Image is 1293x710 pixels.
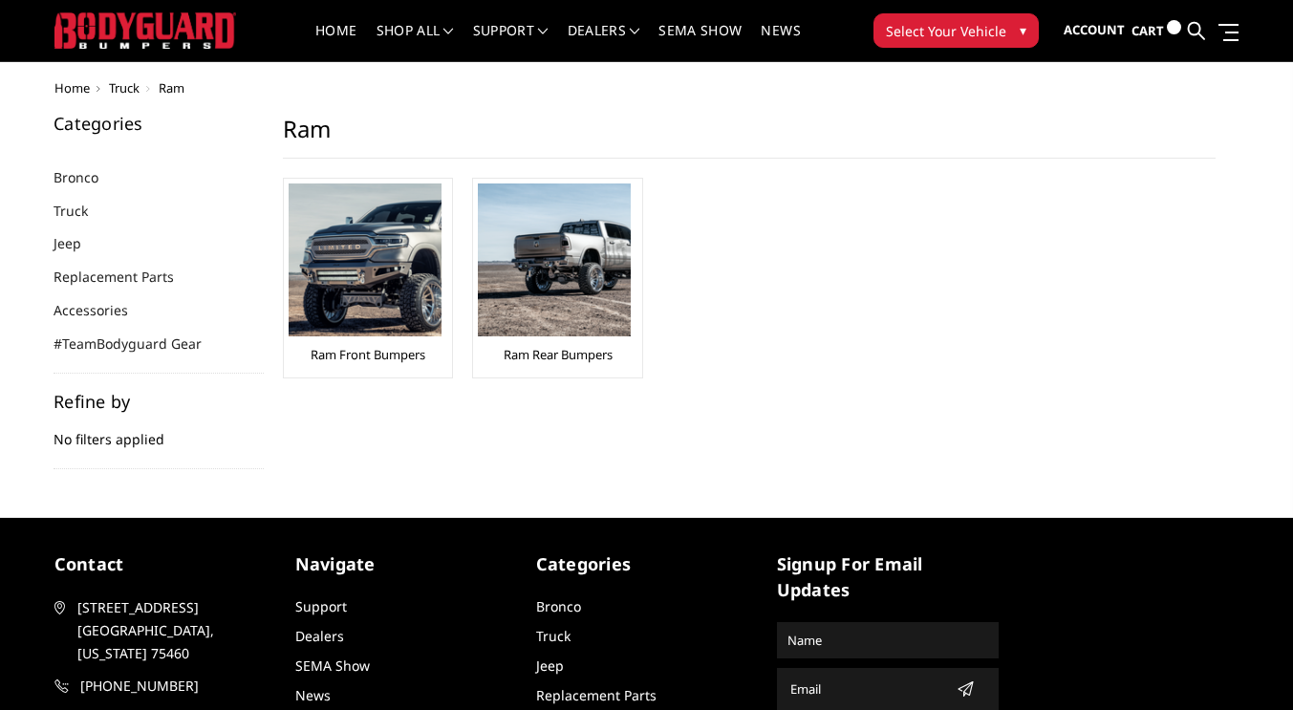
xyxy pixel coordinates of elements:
input: Email [783,674,949,704]
h1: Ram [283,115,1216,159]
button: Select Your Vehicle [873,13,1039,48]
a: Ram Front Bumpers [311,346,425,363]
a: Support [295,597,347,615]
input: Name [780,625,996,656]
a: SEMA Show [295,656,370,675]
a: Accessories [54,300,152,320]
span: Select Your Vehicle [886,21,1006,41]
a: Truck [536,627,571,645]
div: No filters applied [54,393,264,469]
a: Replacement Parts [536,686,657,704]
a: Dealers [295,627,344,645]
a: Truck [109,79,140,97]
a: [PHONE_NUMBER] [54,675,276,698]
a: Bronco [54,167,122,187]
a: #TeamBodyguard Gear [54,333,226,354]
a: News [761,24,800,61]
h5: signup for email updates [777,551,999,603]
img: BODYGUARD BUMPERS [54,12,236,48]
span: [PHONE_NUMBER] [80,675,275,698]
a: Dealers [568,24,640,61]
a: Cart [1131,5,1181,57]
a: Account [1064,5,1125,56]
a: News [295,686,331,704]
a: Ram Rear Bumpers [504,346,613,363]
h5: Categories [536,551,758,577]
h5: Categories [54,115,264,132]
span: ▾ [1020,20,1026,40]
h5: Navigate [295,551,517,577]
h5: Refine by [54,393,264,410]
span: [STREET_ADDRESS] [GEOGRAPHIC_DATA], [US_STATE] 75460 [77,596,272,665]
span: Cart [1131,22,1164,39]
a: Jeep [536,656,564,675]
a: Bronco [536,597,581,615]
a: Truck [54,201,112,221]
h5: contact [54,551,276,577]
a: Support [473,24,549,61]
span: Account [1064,21,1125,38]
a: SEMA Show [658,24,742,61]
a: shop all [377,24,454,61]
a: Jeep [54,233,105,253]
a: Replacement Parts [54,267,198,287]
span: Ram [159,79,184,97]
a: Home [315,24,356,61]
a: Home [54,79,90,97]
